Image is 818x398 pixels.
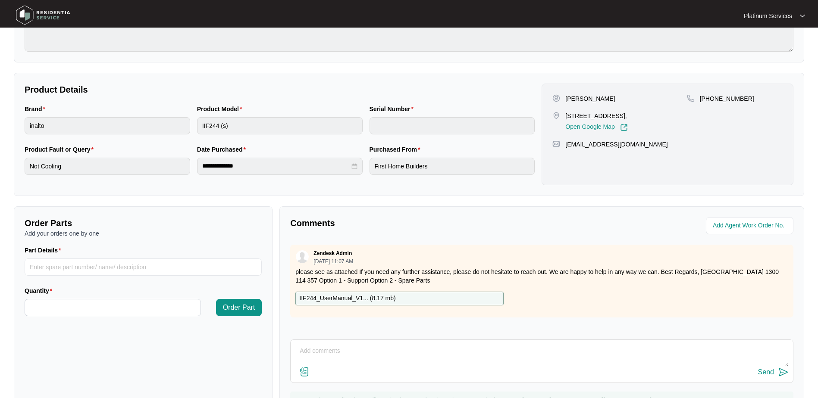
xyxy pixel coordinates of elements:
p: Order Parts [25,217,262,229]
p: Add your orders one by one [25,229,262,238]
input: Brand [25,117,190,134]
input: Add Agent Work Order No. [713,221,788,231]
p: Zendesk Admin [313,250,352,257]
button: Order Part [216,299,262,316]
p: please see as attached If you need any further assistance, please do not hesitate to reach out. W... [295,267,788,285]
label: Product Model [197,105,246,113]
label: Purchased From [370,145,424,154]
a: Open Google Map [565,124,627,131]
p: Platinum Services [744,12,792,20]
input: Quantity [25,299,201,316]
span: Order Part [223,302,255,313]
p: [PHONE_NUMBER] [700,94,754,103]
button: Send [758,367,789,378]
label: Serial Number [370,105,417,113]
img: file-attachment-doc.svg [299,367,310,377]
label: Date Purchased [197,145,249,154]
img: map-pin [552,112,560,119]
img: map-pin [687,94,695,102]
p: [DATE] 11:07 AM [313,259,353,264]
div: Send [758,368,774,376]
input: Part Details [25,258,262,276]
p: [PERSON_NAME] [565,94,615,103]
p: IIF244_UserManual_V1... ( 8.17 mb ) [299,294,395,303]
label: Product Fault or Query [25,145,97,154]
p: [STREET_ADDRESS], [565,112,627,120]
img: dropdown arrow [800,14,805,18]
input: Product Model [197,117,363,134]
img: residentia service logo [13,2,73,28]
label: Part Details [25,246,65,255]
img: Link-External [620,124,628,131]
p: [EMAIL_ADDRESS][DOMAIN_NAME] [565,140,668,149]
img: user-pin [552,94,560,102]
input: Purchased From [370,158,535,175]
label: Brand [25,105,49,113]
img: send-icon.svg [778,367,789,377]
img: user.svg [296,250,309,263]
input: Date Purchased [202,162,350,171]
p: Product Details [25,84,535,96]
input: Serial Number [370,117,535,134]
input: Product Fault or Query [25,158,190,175]
p: Comments [290,217,536,229]
img: map-pin [552,140,560,148]
label: Quantity [25,286,56,295]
